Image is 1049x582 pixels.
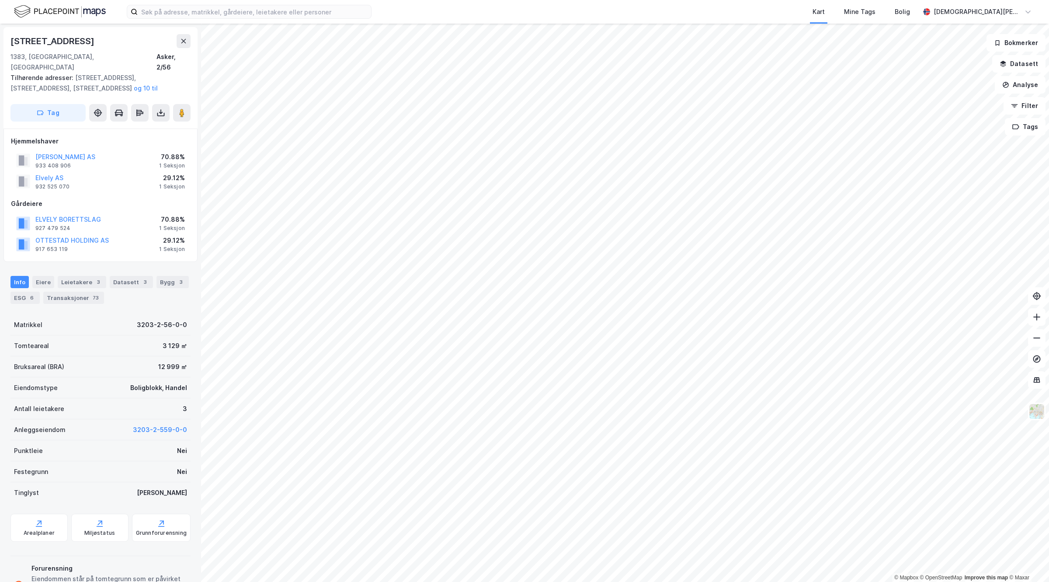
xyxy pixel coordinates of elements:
[14,467,48,477] div: Festegrunn
[58,276,106,288] div: Leietakere
[895,7,910,17] div: Bolig
[1005,540,1049,582] iframe: Chat Widget
[94,278,103,286] div: 3
[10,292,40,304] div: ESG
[14,341,49,351] div: Tomteareal
[10,34,96,48] div: [STREET_ADDRESS]
[920,575,962,581] a: OpenStreetMap
[136,530,187,537] div: Grunnforurensning
[141,278,149,286] div: 3
[32,276,54,288] div: Eiere
[14,425,66,435] div: Anleggseiendom
[159,235,185,246] div: 29.12%
[159,152,185,162] div: 70.88%
[844,7,875,17] div: Mine Tags
[137,488,187,498] div: [PERSON_NAME]
[137,320,187,330] div: 3203-2-56-0-0
[894,575,918,581] a: Mapbox
[934,7,1021,17] div: [DEMOGRAPHIC_DATA][PERSON_NAME]
[158,362,187,372] div: 12 999 ㎡
[133,425,187,435] button: 3203-2-559-0-0
[159,173,185,183] div: 29.12%
[1005,118,1046,136] button: Tags
[35,162,71,169] div: 933 408 906
[10,104,86,122] button: Tag
[14,320,42,330] div: Matrikkel
[177,446,187,456] div: Nei
[11,199,190,209] div: Gårdeiere
[159,246,185,253] div: 1 Seksjon
[138,5,371,18] input: Søk på adresse, matrikkel, gårdeiere, leietakere eller personer
[130,383,187,393] div: Boligblokk, Handel
[10,73,184,94] div: [STREET_ADDRESS], [STREET_ADDRESS], [STREET_ADDRESS]
[177,467,187,477] div: Nei
[110,276,153,288] div: Datasett
[14,383,58,393] div: Eiendomstype
[28,293,36,302] div: 6
[35,225,70,232] div: 927 479 524
[24,530,55,537] div: Arealplaner
[10,74,75,81] span: Tilhørende adresser:
[159,214,185,225] div: 70.88%
[1004,97,1046,115] button: Filter
[35,246,68,253] div: 917 653 119
[159,183,185,190] div: 1 Seksjon
[10,276,29,288] div: Info
[156,276,189,288] div: Bygg
[813,7,825,17] div: Kart
[14,404,64,414] div: Antall leietakere
[986,34,1046,52] button: Bokmerker
[177,278,185,286] div: 3
[14,446,43,456] div: Punktleie
[995,76,1046,94] button: Analyse
[159,162,185,169] div: 1 Seksjon
[11,136,190,146] div: Hjemmelshaver
[14,4,106,19] img: logo.f888ab2527a4732fd821a326f86c7f29.svg
[31,563,187,574] div: Forurensning
[10,52,156,73] div: 1383, [GEOGRAPHIC_DATA], [GEOGRAPHIC_DATA]
[183,404,187,414] div: 3
[1028,403,1045,420] img: Z
[992,55,1046,73] button: Datasett
[43,292,104,304] div: Transaksjoner
[163,341,187,351] div: 3 129 ㎡
[14,488,39,498] div: Tinglyst
[35,183,69,190] div: 932 525 070
[159,225,185,232] div: 1 Seksjon
[91,293,101,302] div: 73
[965,575,1008,581] a: Improve this map
[14,362,64,372] div: Bruksareal (BRA)
[156,52,191,73] div: Asker, 2/56
[84,530,115,537] div: Miljøstatus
